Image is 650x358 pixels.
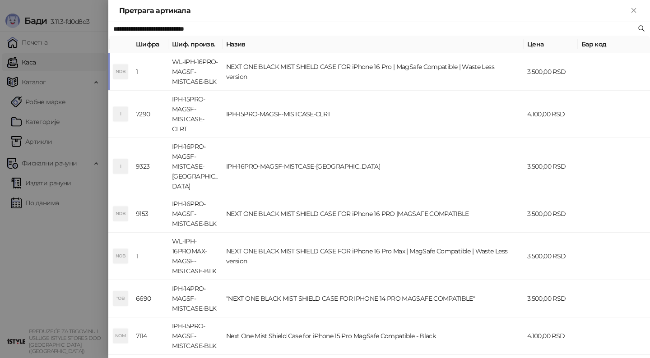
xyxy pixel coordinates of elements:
[223,138,524,195] td: IPH-16PRO-MAGSF-MISTCASE-[GEOGRAPHIC_DATA]
[132,91,168,138] td: 7290
[168,53,223,91] td: WL-IPH-16PRO-MAGSF-MISTCASE-BLK
[223,195,524,233] td: NEXT ONE BLACK MIST SHIELD CASE FOR iPhone 16 PRO |MAGSAFE COMPATIBLE
[628,5,639,16] button: Close
[113,329,128,343] div: NOM
[168,317,223,355] td: IPH-15PRO-MAGSF-MISTCASE-BLK
[132,317,168,355] td: 7114
[113,249,128,263] div: NOB
[168,91,223,138] td: IPH-15PRO-MAGSF-MISTCASE-CLRT
[223,280,524,317] td: "NEXT ONE BLACK MIST SHIELD CASE FOR IPHONE 14 PRO MAGSAFE COMPATIBLE"
[223,36,524,53] th: Назив
[119,5,628,16] div: Претрага артикала
[168,233,223,280] td: WL-IPH-16PROMAX-MAGSF-MISTCASE-BLK
[132,36,168,53] th: Шифра
[132,280,168,317] td: 6690
[168,195,223,233] td: IPH-16PRO-MAGSF-MISTCASE-BLK
[113,107,128,121] div: I
[113,207,128,221] div: NOB
[578,36,650,53] th: Бар код
[113,159,128,174] div: I
[132,53,168,91] td: 1
[168,138,223,195] td: IPH-16PRO-MAGSF-MISTCASE-[GEOGRAPHIC_DATA]
[223,317,524,355] td: Next One Mist Shield Case for iPhone 15 Pro MagSafe Compatible - Black
[132,195,168,233] td: 9153
[524,195,578,233] td: 3.500,00 RSD
[223,233,524,280] td: NEXT ONE BLACK MIST SHIELD CASE FOR iPhone 16 Pro Max | MagSafe Compatible | Waste Less version
[524,53,578,91] td: 3.500,00 RSD
[168,280,223,317] td: IPH-14PRO-MAGSF-MISTCASE-BLK
[524,138,578,195] td: 3.500,00 RSD
[223,53,524,91] td: NEXT ONE BLACK MIST SHIELD CASE FOR iPhone 16 Pro | MagSafe Compatible | Waste Less version
[113,64,128,79] div: NOB
[113,291,128,306] div: "OB
[223,91,524,138] td: IPH-15PRO-MAGSF-MISTCASE-CLRT
[524,91,578,138] td: 4.100,00 RSD
[524,280,578,317] td: 3.500,00 RSD
[132,233,168,280] td: 1
[524,36,578,53] th: Цена
[524,233,578,280] td: 3.500,00 RSD
[524,317,578,355] td: 4.100,00 RSD
[132,138,168,195] td: 9323
[168,36,223,53] th: Шиф. произв.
